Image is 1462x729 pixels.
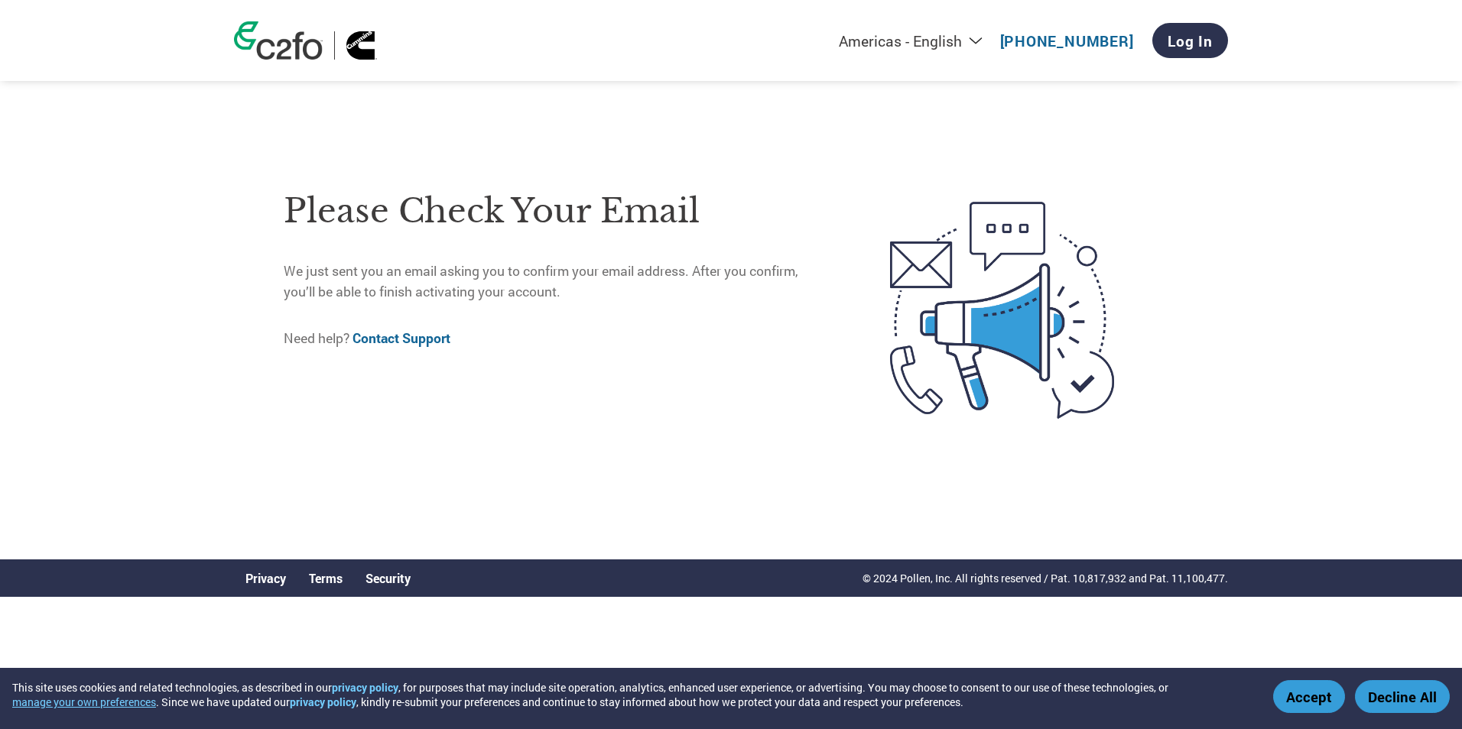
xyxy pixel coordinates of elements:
[353,329,450,347] a: Contact Support
[1355,680,1450,713] button: Decline All
[1000,31,1134,50] a: [PHONE_NUMBER]
[12,695,156,709] button: manage your own preferences
[1273,680,1345,713] button: Accept
[234,21,323,60] img: c2fo logo
[826,174,1178,446] img: open-email
[284,261,826,302] p: We just sent you an email asking you to confirm your email address. After you confirm, you’ll be ...
[332,680,398,695] a: privacy policy
[863,570,1228,586] p: © 2024 Pollen, Inc. All rights reserved / Pat. 10,817,932 and Pat. 11,100,477.
[346,31,377,60] img: Cummins
[12,680,1251,709] div: This site uses cookies and related technologies, as described in our , for purposes that may incl...
[309,570,343,586] a: Terms
[284,329,826,348] p: Need help?
[1152,23,1228,58] a: Log In
[365,570,411,586] a: Security
[290,695,356,709] a: privacy policy
[245,570,286,586] a: Privacy
[284,186,826,236] h1: Please check your email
